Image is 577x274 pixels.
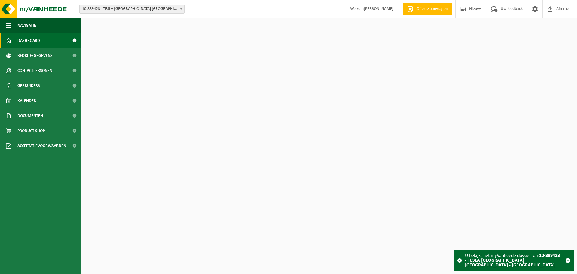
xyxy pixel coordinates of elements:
span: Gebruikers [17,78,40,93]
span: Offerte aanvragen [415,6,449,12]
span: Bedrijfsgegevens [17,48,53,63]
span: Dashboard [17,33,40,48]
strong: 10-889423 - TESLA [GEOGRAPHIC_DATA] [GEOGRAPHIC_DATA] - [GEOGRAPHIC_DATA] [465,253,560,268]
span: Kalender [17,93,36,108]
div: U bekijkt het myVanheede dossier van [465,250,562,271]
span: Contactpersonen [17,63,52,78]
span: Product Shop [17,123,45,138]
span: Documenten [17,108,43,123]
strong: [PERSON_NAME] [364,7,394,11]
span: 10-889423 - TESLA BELGIUM BRUGGE - BRUGGE [80,5,184,13]
a: Offerte aanvragen [403,3,452,15]
span: Acceptatievoorwaarden [17,138,66,153]
span: Navigatie [17,18,36,33]
span: 10-889423 - TESLA BELGIUM BRUGGE - BRUGGE [79,5,185,14]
